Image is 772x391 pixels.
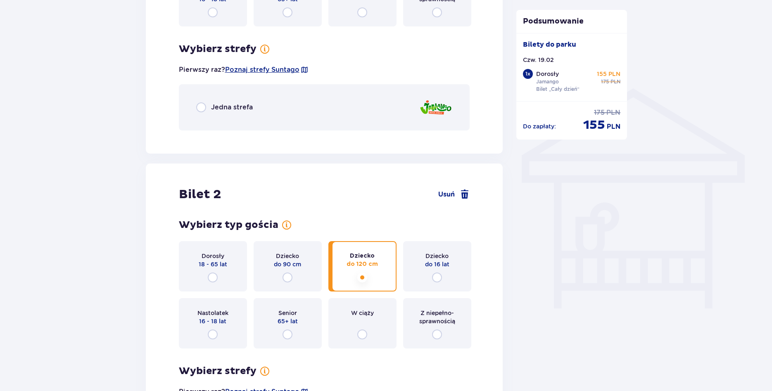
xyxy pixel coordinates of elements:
[278,309,297,317] span: Senior
[411,309,464,325] span: Z niepełno­sprawnością
[594,108,605,117] span: 175
[347,260,378,268] span: do 120 cm
[516,17,627,26] p: Podsumowanie
[425,260,449,268] span: do 16 lat
[536,70,559,78] p: Dorosły
[610,78,620,85] span: PLN
[425,252,449,260] span: Dziecko
[419,96,452,119] img: Jamango
[350,252,375,260] span: Dziecko
[211,103,253,112] span: Jedna strefa
[199,317,226,325] span: 16 - 18 lat
[179,365,257,377] h3: Wybierz strefy
[278,317,298,325] span: 65+ lat
[536,85,580,93] p: Bilet „Cały dzień”
[523,40,576,49] p: Bilety do parku
[351,309,374,317] span: W ciąży
[179,43,257,55] h3: Wybierz strefy
[179,219,278,231] h3: Wybierz typ gościa
[606,108,620,117] span: PLN
[274,260,301,268] span: do 90 cm
[523,69,533,79] div: 1 x
[225,65,299,74] a: Poznaj strefy Suntago
[601,78,609,85] span: 175
[179,187,221,202] h2: Bilet 2
[583,117,605,133] span: 155
[523,122,556,130] p: Do zapłaty :
[438,190,470,199] a: Usuń
[197,309,228,317] span: Nastolatek
[607,122,620,131] span: PLN
[276,252,299,260] span: Dziecko
[523,56,554,64] p: Czw. 19.02
[179,65,309,74] p: Pierwszy raz?
[199,260,227,268] span: 18 - 65 lat
[202,252,224,260] span: Dorosły
[597,70,620,78] p: 155 PLN
[536,78,559,85] p: Jamango
[438,190,455,199] span: Usuń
